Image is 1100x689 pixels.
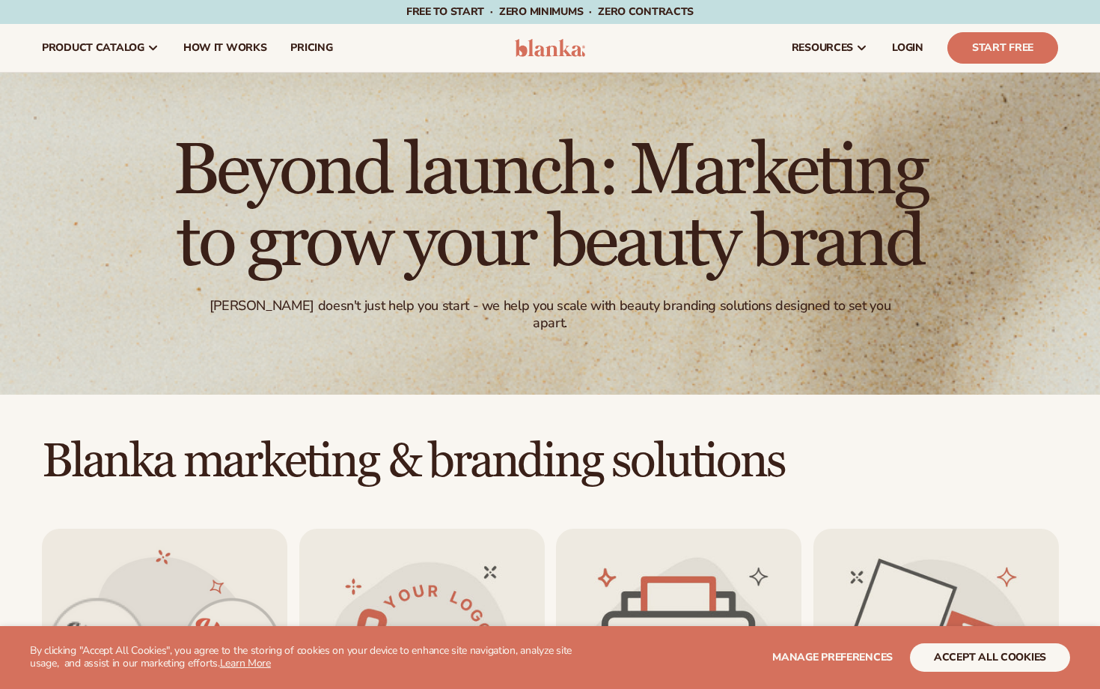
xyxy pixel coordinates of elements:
p: By clicking "Accept All Cookies", you agree to the storing of cookies on your device to enhance s... [30,645,584,670]
span: Manage preferences [772,650,893,664]
div: [PERSON_NAME] doesn't just help you start - we help you scale with beauty branding solutions desi... [192,297,909,333]
span: pricing [290,42,332,54]
a: product catalog [30,24,171,72]
a: LOGIN [880,24,935,72]
h1: Beyond launch: Marketing to grow your beauty brand [138,136,962,279]
a: How It Works [171,24,279,72]
img: logo [515,39,586,57]
span: product catalog [42,42,144,54]
button: accept all cookies [910,643,1070,672]
a: Start Free [947,32,1058,64]
span: Free to start · ZERO minimums · ZERO contracts [406,4,694,19]
span: LOGIN [892,42,923,54]
button: Manage preferences [772,643,893,672]
span: How It Works [183,42,267,54]
a: pricing [278,24,344,72]
a: resources [780,24,880,72]
span: resources [792,42,853,54]
a: Learn More [220,656,271,670]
